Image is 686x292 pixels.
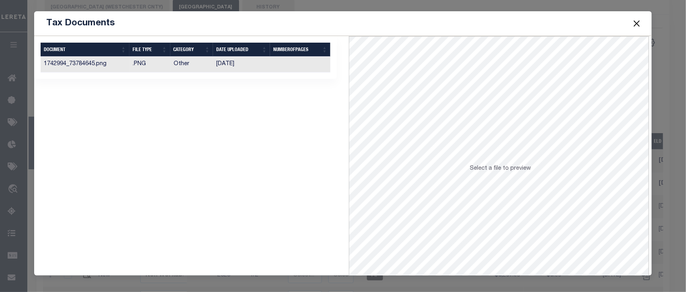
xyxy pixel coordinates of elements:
td: .PNG [129,57,170,72]
th: Date Uploaded: activate to sort column ascending [213,43,270,57]
td: [DATE] [213,57,270,72]
button: Close [631,18,642,29]
th: NumberOfPages: activate to sort column ascending [270,43,330,57]
h5: Tax Documents [46,18,115,29]
th: CATEGORY: activate to sort column ascending [170,43,213,57]
td: Other [170,57,213,72]
th: DOCUMENT: activate to sort column ascending [41,43,129,57]
span: Select a file to preview [470,166,531,171]
td: 1742994_73784645.png [41,57,129,72]
th: FILE TYPE: activate to sort column ascending [129,43,170,57]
